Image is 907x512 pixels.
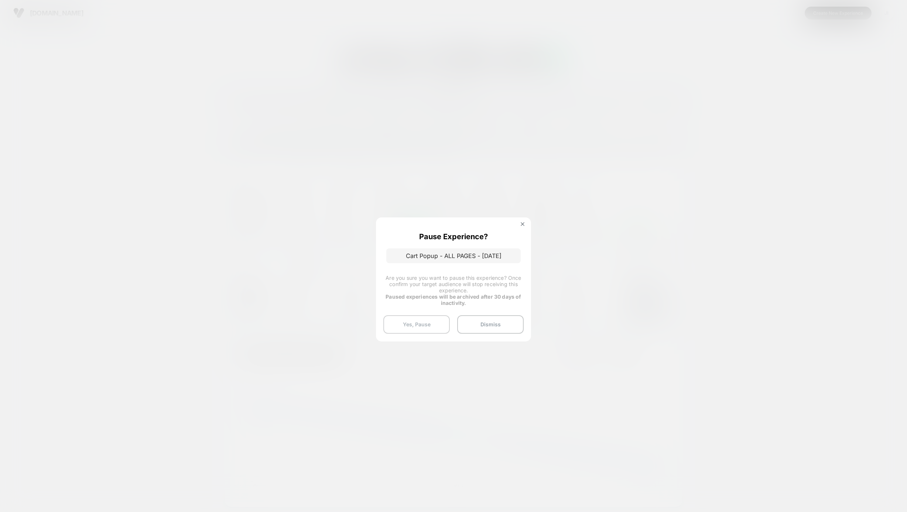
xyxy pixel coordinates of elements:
[521,222,524,226] img: close
[386,275,521,293] span: Are you sure you want to pause this experience? Once confirm your target audience will stop recei...
[386,293,521,306] strong: Paused experiences will be archived after 30 days of inactivity.
[419,232,488,241] p: Pause Experience?
[386,248,521,263] p: Cart Popup - ALL PAGES - [DATE]
[457,315,524,334] button: Dismiss
[383,315,450,334] button: Yes, Pause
